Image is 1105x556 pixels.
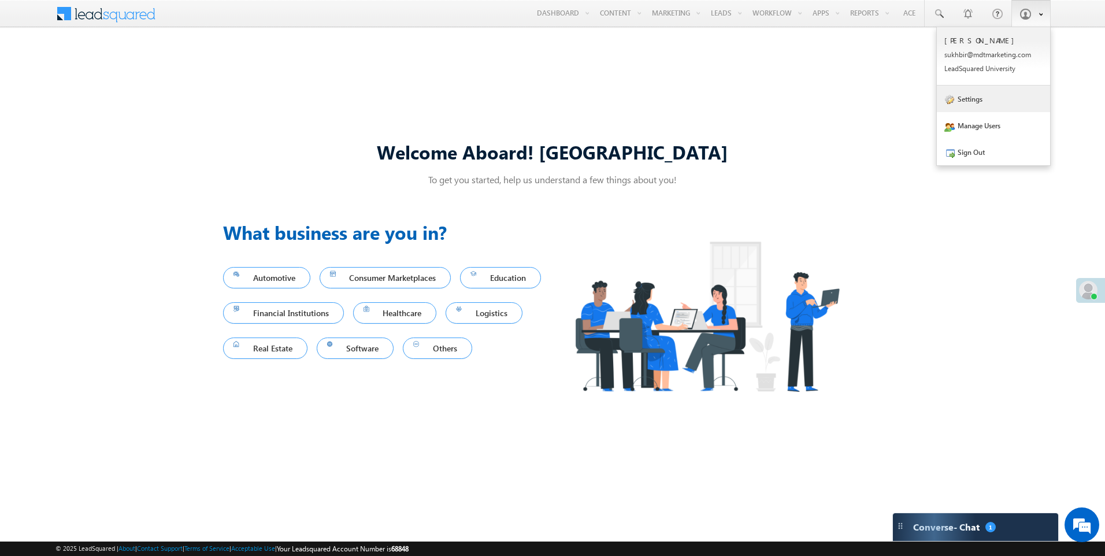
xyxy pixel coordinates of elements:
span: Consumer Marketplaces [330,270,441,286]
img: Industry.png [552,218,861,414]
span: 68848 [391,544,409,553]
span: Financial Institutions [233,305,333,321]
img: d_60004797649_company_0_60004797649 [20,61,49,76]
img: carter-drag [896,521,905,531]
a: About [118,544,135,552]
div: Minimize live chat window [190,6,217,34]
div: Welcome Aboard! [GEOGRAPHIC_DATA] [223,139,882,164]
a: Manage Users [937,112,1050,139]
span: 1 [985,522,996,532]
h3: What business are you in? [223,218,552,246]
p: sukhb ir@md tmark eting .com [944,50,1043,59]
span: Logistics [456,305,512,321]
span: Your Leadsquared Account Number is [277,544,409,553]
em: Start Chat [157,356,210,372]
p: [PERSON_NAME] [944,35,1043,45]
span: Healthcare [364,305,427,321]
span: Real Estate [233,340,297,356]
p: To get you started, help us understand a few things about you! [223,173,882,186]
span: © 2025 LeadSquared | | | | | [55,543,409,554]
span: Automotive [233,270,300,286]
div: Chat with us now [60,61,194,76]
a: Acceptable Use [231,544,275,552]
textarea: Type your message and hit 'Enter' [15,107,211,346]
a: Settings [937,86,1050,112]
span: Education [470,270,531,286]
a: Contact Support [137,544,183,552]
span: Others [413,340,462,356]
a: Sign Out [937,139,1050,165]
p: LeadS quare d Unive rsity [944,64,1043,73]
a: Terms of Service [184,544,229,552]
span: Software [327,340,384,356]
a: [PERSON_NAME] sukhbir@mdtmarketing.com LeadSquared University [937,27,1050,86]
